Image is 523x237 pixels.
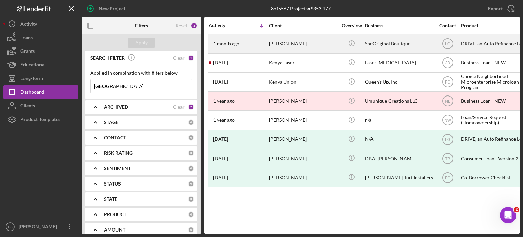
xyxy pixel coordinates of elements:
[20,72,43,87] div: Long-Term
[269,111,337,129] div: [PERSON_NAME]
[188,165,194,172] div: 0
[188,104,194,110] div: 2
[20,58,46,73] div: Educational
[188,227,194,233] div: 0
[188,196,194,202] div: 0
[173,104,185,110] div: Clear
[104,120,118,125] b: STAGE
[90,55,125,61] b: SEARCH FILTER
[104,227,125,233] b: AMOUNT
[20,113,60,128] div: Product Templates
[188,55,194,61] div: 1
[269,92,337,110] div: [PERSON_NAME]
[365,92,433,110] div: Umunique Creations LLC
[435,23,460,28] div: Contact
[445,175,450,180] text: FC
[20,17,37,32] div: Activity
[269,149,337,167] div: [PERSON_NAME]
[135,38,148,48] div: Apply
[269,168,337,187] div: [PERSON_NAME]
[104,181,121,187] b: STATUS
[213,136,228,142] time: 2024-01-31 12:43
[269,130,337,148] div: [PERSON_NAME]
[3,31,78,44] button: Loans
[213,79,228,85] time: 2024-09-15 13:05
[99,2,125,15] div: New Project
[213,41,239,46] time: 2025-07-29 19:38
[365,23,433,28] div: Business
[365,35,433,53] div: SheOriginal Boutique
[445,137,450,142] text: LG
[3,72,78,85] button: Long-Term
[445,42,450,46] text: LG
[176,23,187,28] div: Reset
[269,35,337,53] div: [PERSON_NAME]
[213,60,228,65] time: 2025-06-06 20:56
[488,2,503,15] div: Export
[213,156,228,161] time: 2023-08-08 17:34
[365,168,433,187] div: [PERSON_NAME] Turf Installers
[82,2,132,15] button: New Project
[188,150,194,156] div: 0
[20,85,44,101] div: Dashboard
[104,104,128,110] b: ARCHIVED
[269,23,337,28] div: Client
[104,166,131,171] b: SENTIMENT
[269,54,337,72] div: Kenya Laser
[213,117,235,123] time: 2024-05-20 21:56
[134,23,148,28] b: Filters
[500,207,516,223] iframe: Intercom live chat
[188,135,194,141] div: 0
[3,44,78,58] button: Grants
[213,175,228,180] time: 2022-08-04 15:00
[445,99,450,104] text: NL
[191,22,197,29] div: 3
[173,55,185,61] div: Clear
[20,44,35,60] div: Grants
[514,207,519,212] span: 2
[3,17,78,31] button: Activity
[20,31,33,46] div: Loans
[365,130,433,148] div: N/A
[271,6,331,11] div: 8 of 5567 Projects • $353,477
[20,99,35,114] div: Clients
[365,111,433,129] div: n/a
[445,61,450,65] text: JB
[481,2,520,15] button: Export
[339,23,364,28] div: Overview
[269,73,337,91] div: Kenya Union
[444,118,451,123] text: NW
[8,225,12,229] text: CS
[365,149,433,167] div: DBA: [PERSON_NAME]
[209,23,239,28] div: Activity
[17,220,61,235] div: [PERSON_NAME]
[90,70,192,76] div: Applied in combination with filters below
[104,135,126,140] b: CONTACT
[188,211,194,218] div: 0
[128,38,155,48] button: Apply
[3,113,78,126] button: Product Templates
[365,73,433,91] div: Queen's Up, Inc
[188,181,194,187] div: 0
[3,85,78,99] button: Dashboard
[188,119,194,125] div: 0
[365,54,433,72] div: Laser [MEDICAL_DATA]
[445,156,450,161] text: TB
[445,80,450,85] text: FC
[104,212,126,217] b: PRODUCT
[3,99,78,113] button: Clients
[3,220,78,234] button: CS[PERSON_NAME]
[3,58,78,72] button: Educational
[104,196,117,202] b: STATE
[104,150,133,156] b: RISK RATING
[213,98,235,104] time: 2024-08-05 11:26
